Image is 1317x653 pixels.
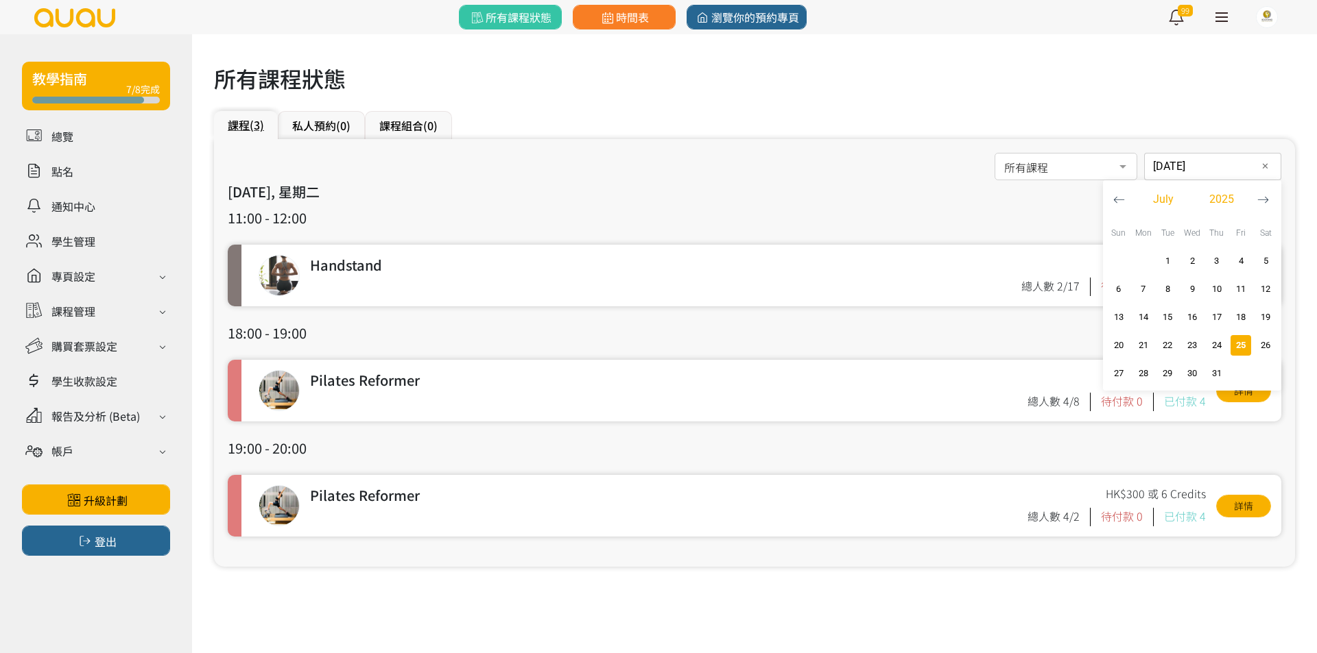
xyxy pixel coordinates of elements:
a: 瀏覽你的預約專頁 [687,5,807,29]
span: 31 [1209,367,1225,380]
div: HK$300 或 6 Credits [1106,485,1206,508]
a: 時間表 [573,5,676,29]
h3: 11:00 - 12:00 [228,208,1281,228]
button: 7 [1131,275,1156,303]
button: 15 [1155,303,1180,331]
div: 總人數 4/2 [1028,508,1091,526]
a: 課程組合(0) [379,117,438,134]
div: Pilates Reformer [310,485,1024,508]
span: 時間表 [599,9,649,25]
button: 6 [1106,275,1131,303]
div: Tue [1155,219,1180,247]
span: 15 [1159,310,1176,324]
span: 28 [1135,367,1152,380]
span: 22 [1159,338,1176,352]
h3: 18:00 - 19:00 [228,323,1281,343]
button: 31 [1205,359,1229,387]
div: Mon [1131,219,1156,247]
span: 30 [1184,367,1200,380]
div: Sun [1106,219,1131,247]
div: 課程管理 [51,303,95,319]
span: 7 [1135,282,1152,296]
div: Wed [1180,219,1205,247]
span: (0) [423,117,438,134]
span: 11 [1233,282,1250,296]
a: 詳情 [1216,380,1271,402]
span: 14 [1135,310,1152,324]
div: 已付款 4 [1164,508,1206,526]
span: 29 [1159,367,1176,380]
span: (3) [250,116,264,133]
button: 17 [1205,303,1229,331]
button: 25 [1229,331,1254,359]
span: 99 [1178,5,1193,16]
span: 10 [1209,282,1225,296]
span: July [1153,191,1174,208]
button: 2025 [1192,189,1250,210]
span: 所有課程狀態 [468,9,551,25]
span: 2025 [1209,191,1234,208]
button: 23 [1180,331,1205,359]
button: 29 [1155,359,1180,387]
span: 1 [1159,254,1176,268]
a: 所有課程狀態 [459,5,562,29]
span: 16 [1184,310,1200,324]
button: 8 [1155,275,1180,303]
button: 13 [1106,303,1131,331]
div: 待付款 0 [1101,508,1154,526]
span: 24 [1209,338,1225,352]
span: (0) [336,117,351,134]
div: Sat [1253,219,1278,247]
span: 2 [1184,254,1200,268]
a: 詳情 [1216,495,1271,517]
h3: [DATE], 星期二 [228,182,1281,202]
button: 2 [1180,247,1205,275]
div: 待付款 0 [1101,278,1154,296]
button: ✕ [1257,158,1273,175]
span: 3 [1209,254,1225,268]
div: Fri [1229,219,1254,247]
button: 10 [1205,275,1229,303]
button: 12 [1253,275,1278,303]
span: 12 [1257,282,1274,296]
h3: 19:00 - 20:00 [228,438,1281,458]
div: 報告及分析 (Beta) [51,408,140,424]
button: 3 [1205,247,1229,275]
div: 專頁設定 [51,268,95,284]
button: 28 [1131,359,1156,387]
button: 27 [1106,359,1131,387]
h1: 所有課程狀態 [214,62,1295,95]
span: 20 [1111,338,1127,352]
span: 26 [1257,338,1274,352]
span: 5 [1257,254,1274,268]
span: 所有課程 [1004,157,1128,174]
span: 19 [1257,310,1274,324]
div: Thu [1205,219,1229,247]
span: ✕ [1261,160,1269,173]
button: 5 [1253,247,1278,275]
div: 待付款 0 [1101,393,1154,411]
button: July [1134,189,1192,210]
span: 9 [1184,282,1200,296]
span: 21 [1135,338,1152,352]
input: 日期 [1144,153,1281,180]
img: logo.svg [33,8,117,27]
button: 22 [1155,331,1180,359]
button: 16 [1180,303,1205,331]
span: 瀏覽你的預約專頁 [694,9,799,25]
button: 1 [1155,247,1180,275]
button: 9 [1180,275,1205,303]
button: 11 [1229,275,1254,303]
button: 19 [1253,303,1278,331]
div: 購買套票設定 [51,338,117,354]
div: 總人數 2/17 [1021,278,1091,296]
a: 課程(3) [228,116,264,133]
button: 24 [1205,331,1229,359]
span: 6 [1111,282,1127,296]
span: 4 [1233,254,1250,268]
div: Handstand [310,255,1018,278]
button: 4 [1229,247,1254,275]
div: 總人數 4/8 [1028,393,1091,411]
a: 升級計劃 [22,484,170,515]
button: 30 [1180,359,1205,387]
